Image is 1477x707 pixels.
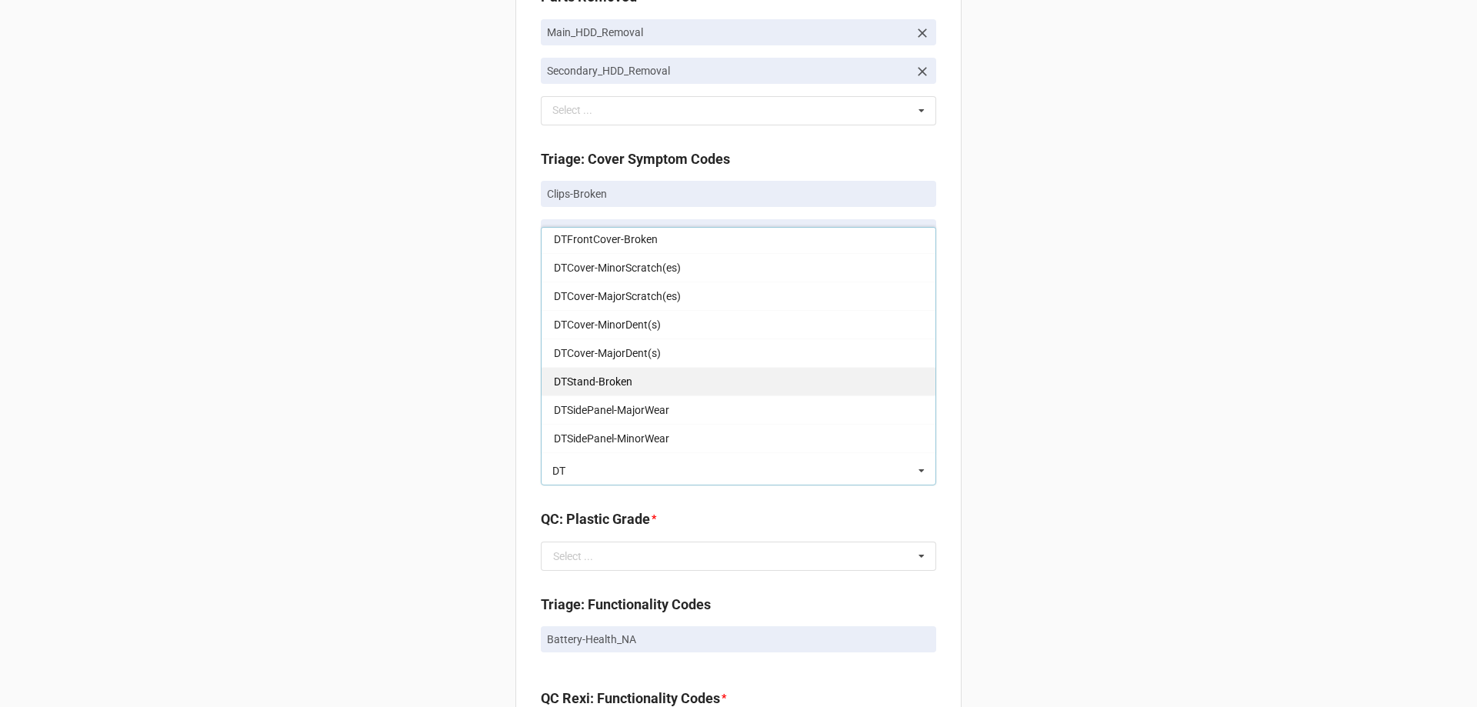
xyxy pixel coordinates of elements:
p: Main_HDD_Removal [547,25,909,40]
label: QC: Plastic Grade [541,509,650,530]
div: Select ... [553,551,593,562]
p: Clips-Broken [547,186,930,202]
span: DTCover-MajorDent(s) [554,347,661,359]
p: Battery-Health_NA [547,632,930,647]
label: Triage: Functionality Codes [541,594,711,615]
span: DTSidePanel-MinorWear [554,432,669,445]
span: DTCover-MajorScratch(es) [554,290,681,302]
p: Secondary_HDD_Removal [547,63,909,78]
span: DTCover-MinorDent(s) [554,318,661,331]
div: Select ... [548,102,615,119]
span: DTStand-Broken [554,375,632,388]
span: DTSidePanel-MajorWear [554,404,669,416]
label: Triage: Cover Symptom Codes [541,148,730,170]
span: DTCover-MinorScratch(es) [554,262,681,274]
span: DTFrontCover-Broken [554,233,658,245]
p: DTCover-Broken [547,225,930,240]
